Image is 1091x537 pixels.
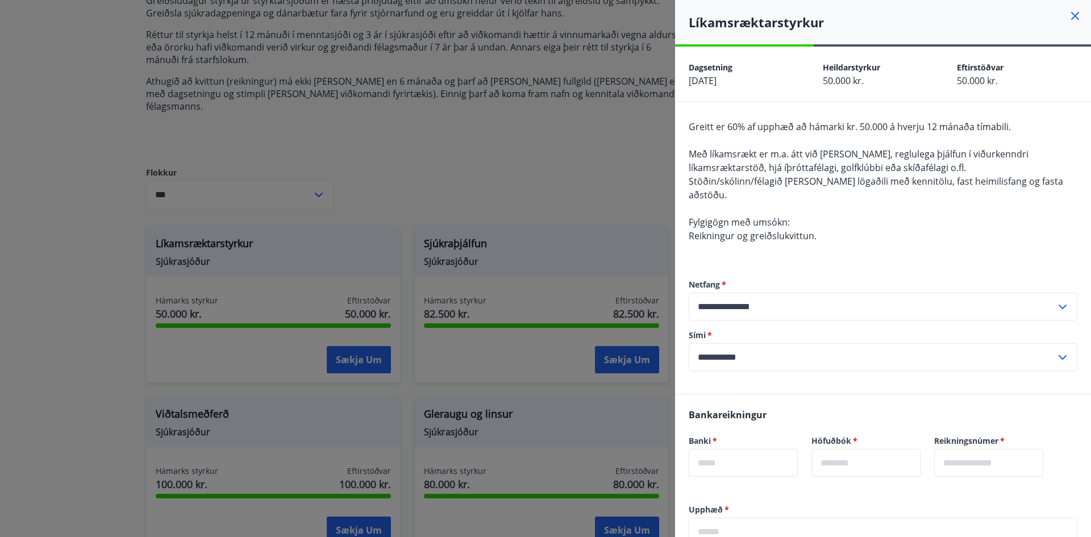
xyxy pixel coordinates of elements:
[689,175,1063,201] span: Stöðin/skólinn/félagið [PERSON_NAME] lögaðili með kennitölu, fast heimilisfang og fasta aðstöðu.
[689,330,1077,341] label: Sími
[689,279,1077,290] label: Netfang
[957,62,1003,73] span: Eftirstöðvar
[934,435,1043,447] label: Reikningsnúmer
[689,62,732,73] span: Dagsetning
[823,74,864,87] span: 50.000 kr.
[689,74,717,87] span: [DATE]
[811,435,921,447] label: Höfuðbók
[689,14,1091,31] h4: Líkamsræktarstyrkur
[689,504,1077,515] label: Upphæð
[689,120,1011,133] span: Greitt er 60% af upphæð að hámarki kr. 50.000 á hverju 12 mánaða tímabili.
[957,74,998,87] span: 50.000 kr.
[689,148,1028,174] span: Með líkamsrækt er m.a. átt við [PERSON_NAME], reglulega þjálfun í viðurkenndri líkamsræktarstöð, ...
[689,216,790,228] span: Fylgigögn með umsókn:
[689,409,767,421] span: Bankareikningur
[689,435,798,447] label: Banki
[823,62,880,73] span: Heildarstyrkur
[689,230,817,242] span: Reikningur og greiðslukvittun.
